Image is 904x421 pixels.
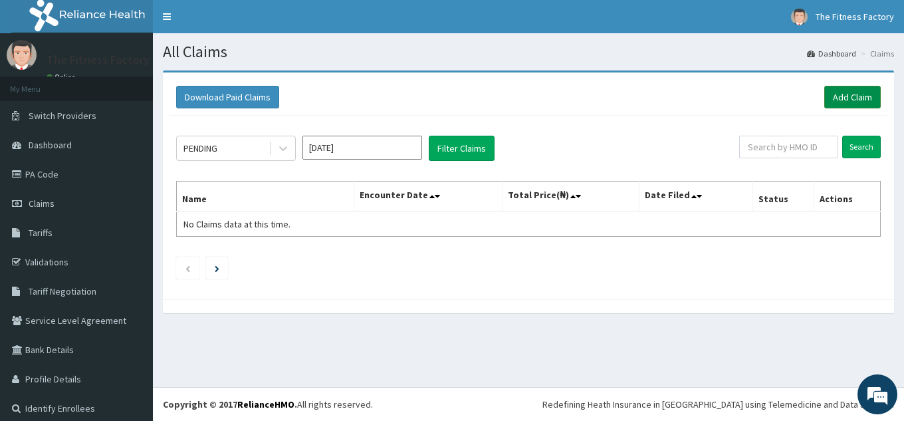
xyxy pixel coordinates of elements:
[185,262,191,274] a: Previous page
[542,398,894,411] div: Redefining Heath Insurance in [GEOGRAPHIC_DATA] using Telemedicine and Data Science!
[237,398,294,410] a: RelianceHMO
[816,11,894,23] span: The Fitness Factory
[857,48,894,59] li: Claims
[176,86,279,108] button: Download Paid Claims
[842,136,881,158] input: Search
[29,198,55,210] span: Claims
[739,136,838,158] input: Search by HMO ID
[29,139,72,151] span: Dashboard
[824,86,881,108] a: Add Claim
[183,218,290,230] span: No Claims data at this time.
[639,182,753,212] th: Date Filed
[163,43,894,61] h1: All Claims
[153,387,904,421] footer: All rights reserved.
[7,40,37,70] img: User Image
[29,110,96,122] span: Switch Providers
[354,182,502,212] th: Encounter Date
[183,142,217,155] div: PENDING
[791,9,808,25] img: User Image
[163,398,297,410] strong: Copyright © 2017 .
[807,48,856,59] a: Dashboard
[29,227,53,239] span: Tariffs
[29,285,96,297] span: Tariff Negotiation
[177,182,354,212] th: Name
[814,182,881,212] th: Actions
[753,182,814,212] th: Status
[47,72,78,82] a: Online
[215,262,219,274] a: Next page
[47,54,150,66] p: The Fitness Factory
[429,136,495,161] button: Filter Claims
[502,182,639,212] th: Total Price(₦)
[302,136,422,160] input: Select Month and Year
